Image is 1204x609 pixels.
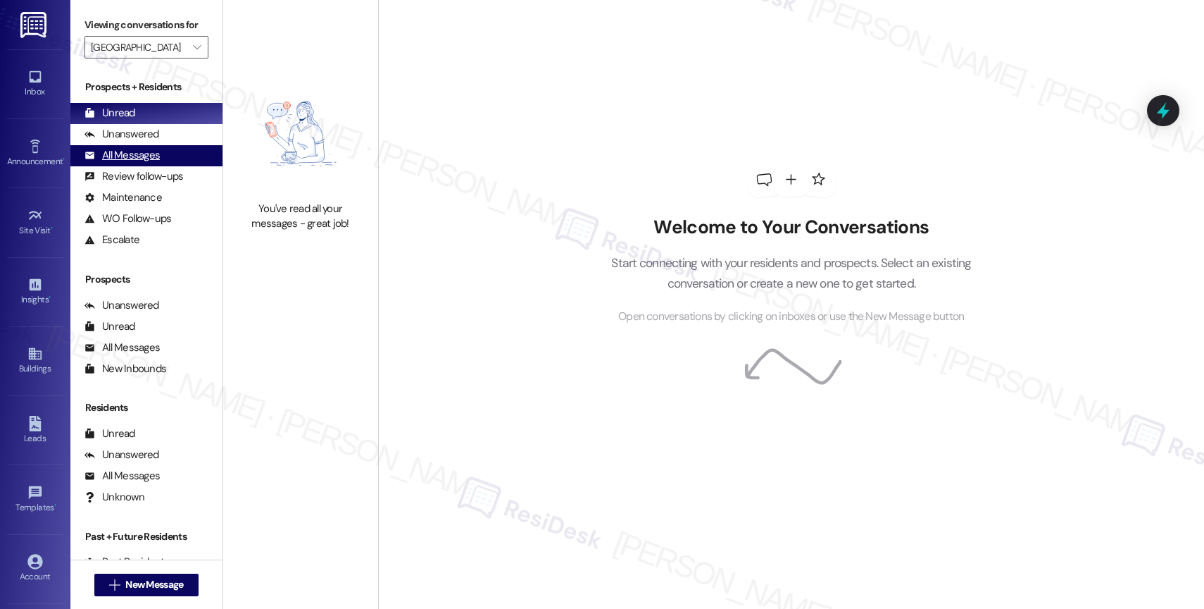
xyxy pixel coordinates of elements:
button: New Message [94,574,199,596]
div: New Inbounds [84,362,166,376]
a: Insights • [7,273,63,311]
img: ResiDesk Logo [20,12,49,38]
span: • [49,293,51,302]
p: Start connecting with your residents and prospects. Select an existing conversation or create a n... [590,253,993,293]
div: Past + Future Residents [70,529,222,544]
i:  [109,579,120,591]
div: Prospects + Residents [70,80,222,94]
div: Past Residents [84,555,170,570]
a: Account [7,550,63,588]
div: Unread [84,426,135,441]
span: Open conversations by clicking on inboxes or use the New Message button [618,308,964,326]
div: WO Follow-ups [84,211,171,226]
a: Buildings [7,342,63,380]
div: Residents [70,400,222,415]
span: New Message [125,577,183,592]
div: All Messages [84,148,160,163]
div: Unanswered [84,298,159,313]
div: Prospects [70,272,222,287]
a: Leads [7,412,63,450]
input: All communities [91,36,186,59]
a: Templates • [7,481,63,519]
div: Unread [84,319,135,334]
a: Inbox [7,65,63,103]
div: Unknown [84,490,144,505]
div: Unanswered [84,448,159,462]
span: • [54,500,56,510]
div: Escalate [84,233,139,247]
i:  [193,42,201,53]
div: You've read all your messages - great job! [239,202,363,232]
div: All Messages [84,340,160,355]
div: Unread [84,106,135,121]
div: Unanswered [84,127,159,142]
h2: Welcome to Your Conversations [590,216,993,239]
a: Site Visit • [7,204,63,242]
div: All Messages [84,469,160,484]
div: Maintenance [84,190,162,205]
span: • [63,154,65,164]
span: • [51,223,53,233]
img: empty-state [239,73,363,195]
label: Viewing conversations for [84,14,208,36]
div: Review follow-ups [84,169,183,184]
